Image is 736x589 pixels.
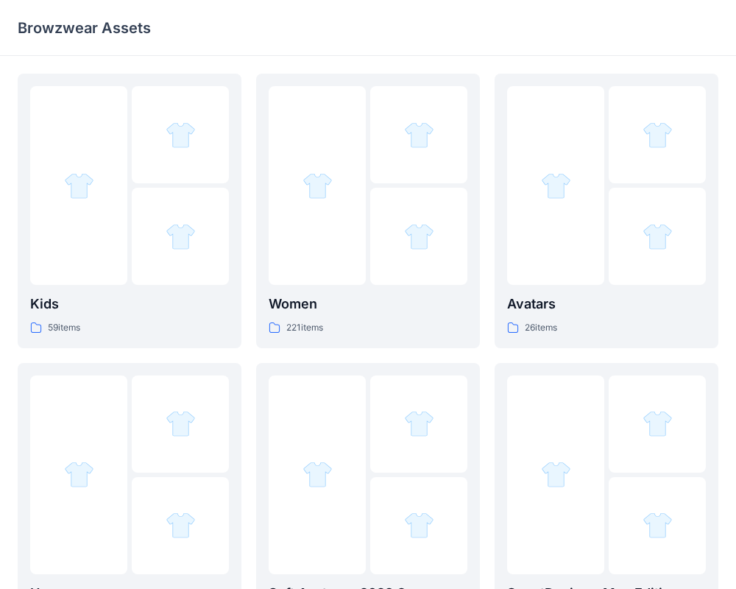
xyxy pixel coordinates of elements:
[64,459,94,490] img: folder 1
[166,120,196,150] img: folder 2
[64,171,94,201] img: folder 1
[404,409,434,439] img: folder 2
[404,222,434,252] img: folder 3
[495,74,718,348] a: folder 1folder 2folder 3Avatars26items
[166,409,196,439] img: folder 2
[525,320,557,336] p: 26 items
[269,294,467,314] p: Women
[302,171,333,201] img: folder 1
[643,222,673,252] img: folder 3
[541,459,571,490] img: folder 1
[48,320,80,336] p: 59 items
[30,294,229,314] p: Kids
[18,18,151,38] p: Browzwear Assets
[404,120,434,150] img: folder 2
[507,294,706,314] p: Avatars
[643,510,673,540] img: folder 3
[166,222,196,252] img: folder 3
[18,74,241,348] a: folder 1folder 2folder 3Kids59items
[541,171,571,201] img: folder 1
[166,510,196,540] img: folder 3
[286,320,323,336] p: 221 items
[404,510,434,540] img: folder 3
[643,120,673,150] img: folder 2
[302,459,333,490] img: folder 1
[643,409,673,439] img: folder 2
[256,74,480,348] a: folder 1folder 2folder 3Women221items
